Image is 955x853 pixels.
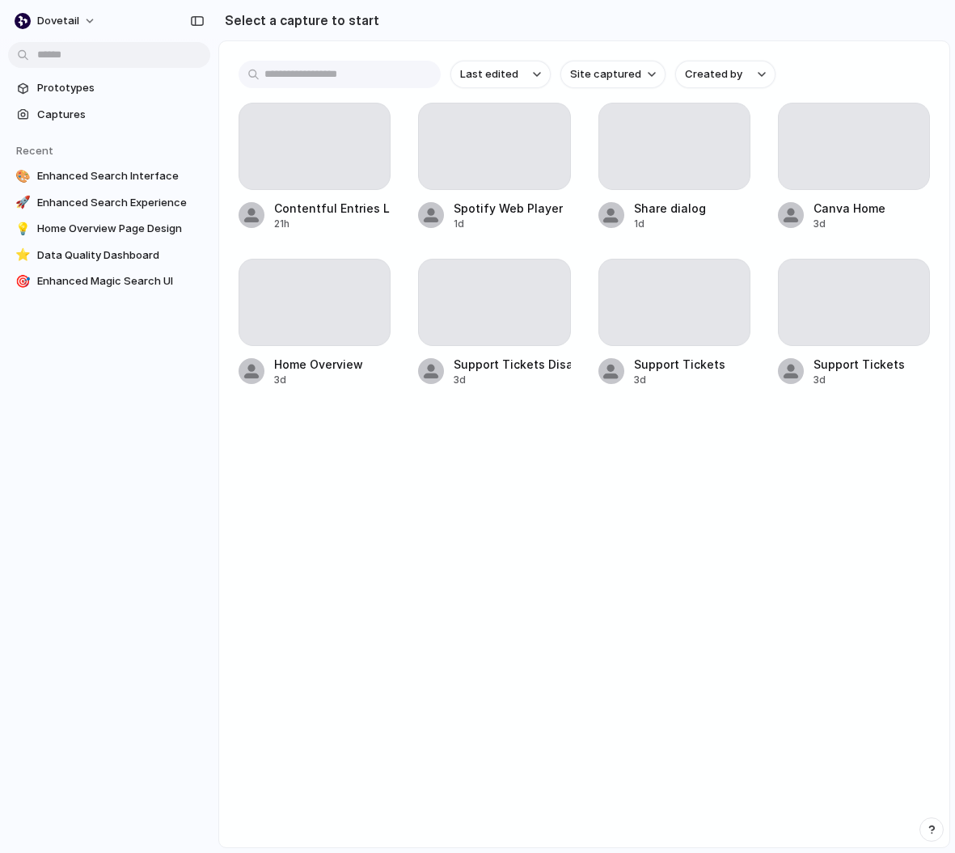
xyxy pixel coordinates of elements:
a: Captures [8,103,210,127]
h2: Select a capture to start [218,11,379,30]
span: Data Quality Dashboard [37,247,204,264]
button: Created by [675,61,775,88]
div: 1d [454,217,563,231]
div: Home Overview [274,356,363,373]
div: 1d [634,217,706,231]
a: ⭐Data Quality Dashboard [8,243,210,268]
a: 🚀Enhanced Search Experience [8,191,210,215]
div: Support Tickets Disambiguation [454,356,570,373]
a: 🎨Enhanced Search Interface [8,164,210,188]
div: Share dialog [634,200,706,217]
span: Enhanced Search Interface [37,168,204,184]
div: 3d [634,373,725,387]
div: Support Tickets [634,356,725,373]
div: Contentful Entries List [274,200,391,217]
div: 3d [813,373,905,387]
span: Prototypes [37,80,204,96]
div: 💡 [15,221,31,237]
a: 💡Home Overview Page Design [8,217,210,241]
div: 🎨 [15,168,31,184]
div: 21h [274,217,391,231]
a: 🎯Enhanced Magic Search UI [8,269,210,293]
div: 🎯 [15,273,31,289]
span: Captures [37,107,204,123]
span: Last edited [460,66,518,82]
button: Last edited [450,61,551,88]
span: Home Overview Page Design [37,221,204,237]
span: Recent [16,144,53,157]
span: Site captured [570,66,641,82]
div: ⭐ [15,247,31,264]
div: 3d [813,217,885,231]
div: 3d [274,373,363,387]
div: Canva Home [813,200,885,217]
span: Enhanced Search Experience [37,195,204,211]
span: Enhanced Magic Search UI [37,273,204,289]
a: Prototypes [8,76,210,100]
span: Created by [685,66,742,82]
button: dovetail [8,8,104,34]
div: 3d [454,373,570,387]
span: dovetail [37,13,79,29]
button: Site captured [560,61,666,88]
div: Support Tickets [813,356,905,373]
div: 🚀 [15,195,31,211]
div: Spotify Web Player [454,200,563,217]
